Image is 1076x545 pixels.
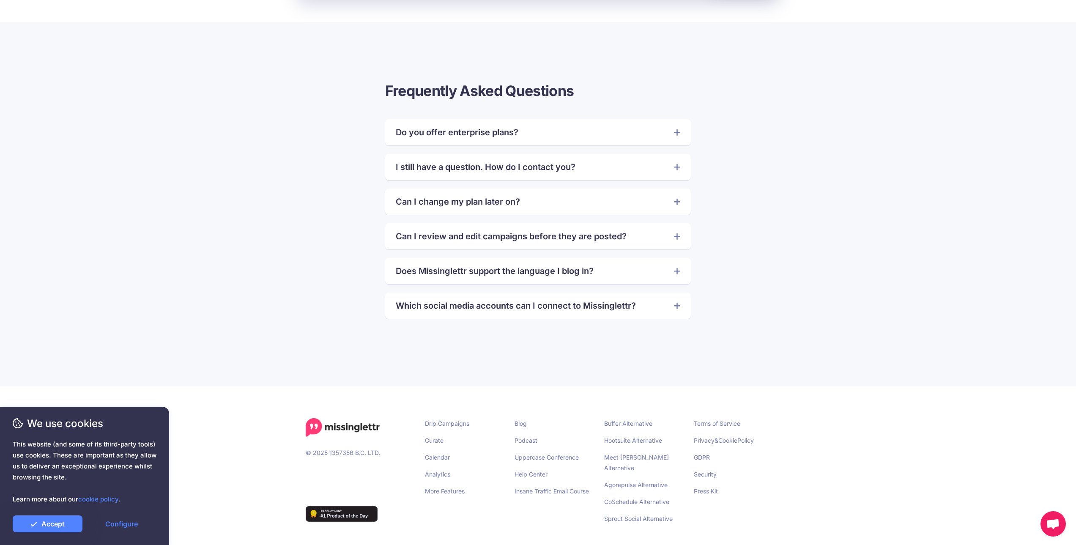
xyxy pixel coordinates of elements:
[1040,511,1066,537] div: Open chat
[78,495,118,503] a: cookie policy
[718,437,737,444] a: Cookie
[87,515,156,532] a: Configure
[604,481,668,488] a: Agorapulse Alternative
[13,439,156,505] span: This website (and some of its third-party tools) use cookies. These are important as they allow u...
[396,299,680,312] a: Which social media accounts can I connect to Missinglettr?
[694,471,717,478] a: Security
[425,437,444,444] a: Curate
[515,454,579,461] a: Uppercase Conference
[13,515,82,532] a: Accept
[604,454,669,471] a: Meet [PERSON_NAME] Alternative
[694,437,715,444] a: Privacy
[604,498,669,505] a: CoSchedule Alternative
[396,264,680,278] a: Does Missinglettr support the language I blog in?
[694,420,740,427] a: Terms of Service
[299,418,419,530] div: © 2025 1357356 B.C. LTD.
[396,126,680,139] a: Do you offer enterprise plans?
[425,471,450,478] a: Analytics
[385,81,691,100] h3: Frequently Asked Questions
[515,487,589,495] a: Insane Traffic Email Course
[515,437,537,444] a: Podcast
[425,487,465,495] a: More Features
[306,506,378,522] img: Missinglettr - Social Media Marketing for content focused teams | Product Hunt
[515,420,527,427] a: Blog
[604,437,662,444] a: Hootsuite Alternative
[425,454,450,461] a: Calendar
[425,420,469,427] a: Drip Campaigns
[396,195,680,208] a: Can I change my plan later on?
[604,420,652,427] a: Buffer Alternative
[515,471,548,478] a: Help Center
[694,435,771,446] li: & Policy
[396,230,680,243] a: Can I review and edit campaigns before they are posted?
[13,416,156,431] span: We use cookies
[396,160,680,174] a: I still have a question. How do I contact you?
[694,454,710,461] a: GDPR
[604,515,673,522] a: Sprout Social Alternative
[694,487,718,495] a: Press Kit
